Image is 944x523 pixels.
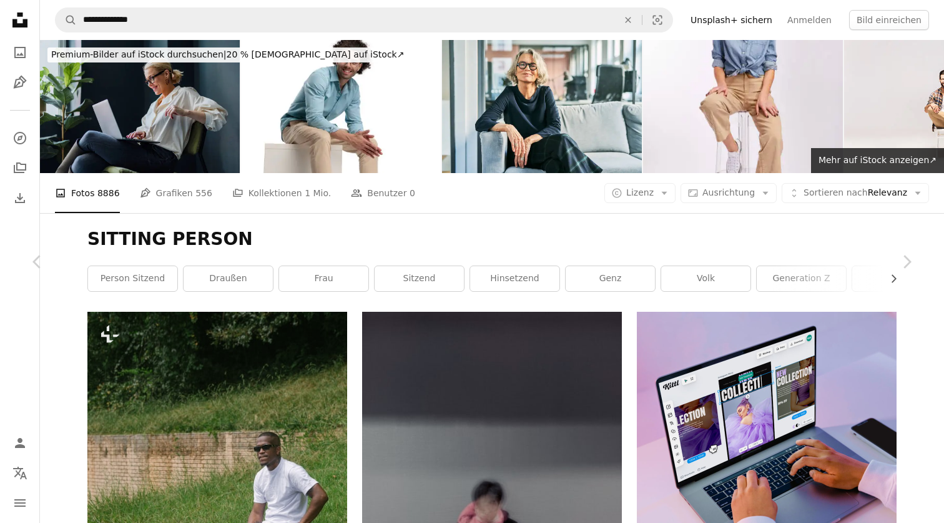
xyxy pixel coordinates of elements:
span: Premium-Bilder auf iStock durchsuchen | [51,49,227,59]
a: Grafiken 556 [140,173,212,213]
a: Weiter [869,202,944,322]
a: Stil [852,266,942,291]
a: Unsplash+ sichern [683,10,780,30]
button: Sortieren nachRelevanz [782,183,929,203]
span: 0 [410,186,415,200]
button: Menü [7,491,32,516]
form: Finden Sie Bildmaterial auf der ganzen Webseite [55,7,673,32]
a: sitzend [375,266,464,291]
a: Bisherige Downloads [7,186,32,211]
a: Kollektionen 1 Mio. [232,173,331,213]
span: 556 [195,186,212,200]
a: Entdecken [7,126,32,151]
img: Junger lässiger Mann, der sich entspannt, während er auf einem Stuhl sitzt [241,40,441,173]
a: Premium-Bilder auf iStock durchsuchen|20 % [DEMOGRAPHIC_DATA] auf iStock↗ [40,40,415,70]
span: Ausrichtung [702,187,755,197]
a: Kollektionen [7,156,32,181]
button: Löschen [614,8,642,32]
span: Sortieren nach [804,187,868,197]
a: Genz [566,266,655,291]
a: draußen [184,266,273,291]
a: frau [279,266,368,291]
span: Relevanz [804,187,907,199]
button: Sprache [7,461,32,486]
button: Visuelle Suche [642,8,672,32]
a: Anmelden / Registrieren [7,431,32,456]
a: Fotos [7,40,32,65]
a: Volk [661,266,750,291]
a: Mehr auf iStock anzeigen↗ [811,148,944,173]
img: Selbstbewusste Geschäftsfrau, die in der Bürolobby sitzt [442,40,642,173]
button: Unsplash suchen [56,8,77,32]
a: Generation Z [757,266,846,291]
h1: SITTING PERSON [87,228,897,251]
a: Anmelden [780,10,839,30]
img: Junge brünette Frau lacht, während vor einem grauen Hintergrund sitzen [643,40,843,173]
button: Ausrichtung [681,183,777,203]
a: Person sitzend [88,266,177,291]
img: Glückliche Geschäftsfrau mit Laptop-Computer im Büro [40,40,240,173]
a: hinsetzend [470,266,559,291]
span: Lizenz [626,187,654,197]
a: Benutzer 0 [351,173,415,213]
span: Mehr auf iStock anzeigen ↗ [819,155,937,165]
span: 1 Mio. [305,186,331,200]
button: Lizenz [604,183,676,203]
a: Grafiken [7,70,32,95]
div: 20 % [DEMOGRAPHIC_DATA] auf iStock ↗ [47,47,408,62]
button: Bild einreichen [849,10,929,30]
a: Ein Mann, der mit einem Skateboard auf einer Ziegelmauer sitzt [87,501,347,512]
